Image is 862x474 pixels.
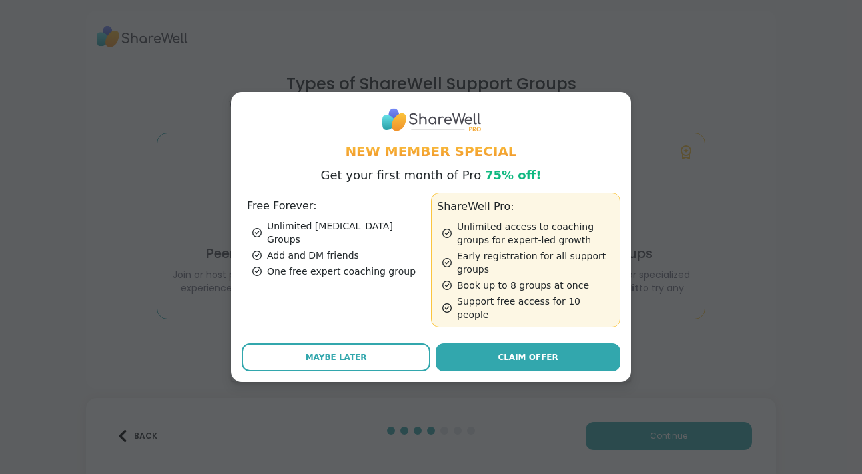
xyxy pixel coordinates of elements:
[498,351,558,363] span: Claim Offer
[242,343,430,371] button: Maybe Later
[442,249,614,276] div: Early registration for all support groups
[485,168,542,182] span: 75% off!
[252,249,426,262] div: Add and DM friends
[442,295,614,321] div: Support free access for 10 people
[242,142,620,161] h1: New Member Special
[252,265,426,278] div: One free expert coaching group
[437,199,614,215] h3: ShareWell Pro:
[442,220,614,247] div: Unlimited access to coaching groups for expert-led growth
[442,279,614,292] div: Book up to 8 groups at once
[306,351,367,363] span: Maybe Later
[321,166,542,185] p: Get your first month of Pro
[436,343,620,371] a: Claim Offer
[381,103,481,137] img: ShareWell Logo
[247,198,426,214] h3: Free Forever:
[252,219,426,246] div: Unlimited [MEDICAL_DATA] Groups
